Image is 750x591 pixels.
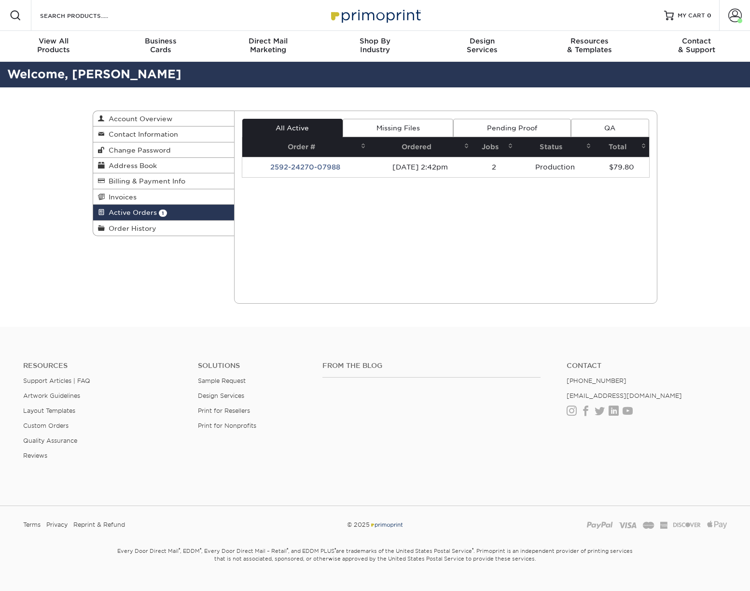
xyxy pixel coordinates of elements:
td: 2 [472,157,516,177]
a: Design Services [198,392,244,399]
span: Contact [643,37,750,45]
a: Sample Request [198,377,246,384]
span: Design [429,37,536,45]
a: Invoices [93,189,234,205]
a: Shop ByIndustry [321,31,429,62]
h4: From the Blog [322,362,541,370]
sup: ® [334,547,336,552]
span: Active Orders [105,209,157,216]
a: Reprint & Refund [73,518,125,532]
h4: Resources [23,362,183,370]
a: Address Book [93,158,234,173]
a: QA [571,119,649,137]
img: Primoprint [370,521,403,528]
span: 0 [707,12,711,19]
span: Account Overview [105,115,172,123]
a: Change Password [93,142,234,158]
span: Invoices [105,193,137,201]
a: Privacy [46,518,68,532]
div: Cards [107,37,214,54]
th: Order # [242,137,369,157]
sup: ® [179,547,180,552]
a: BusinessCards [107,31,214,62]
th: Ordered [369,137,472,157]
a: Active Orders 1 [93,205,234,220]
a: Pending Proof [453,119,570,137]
span: Contact Information [105,130,178,138]
div: Marketing [214,37,321,54]
a: Reviews [23,452,47,459]
a: Quality Assurance [23,437,77,444]
a: Direct MailMarketing [214,31,321,62]
a: [EMAIL_ADDRESS][DOMAIN_NAME] [567,392,682,399]
span: Billing & Payment Info [105,177,185,185]
a: Resources& Templates [536,31,643,62]
span: Change Password [105,146,171,154]
div: & Templates [536,37,643,54]
th: Status [516,137,594,157]
div: Industry [321,37,429,54]
th: Total [594,137,649,157]
a: [PHONE_NUMBER] [567,377,626,384]
a: Missing Files [343,119,453,137]
span: Resources [536,37,643,45]
small: Every Door Direct Mail , EDDM , Every Door Direct Mail – Retail , and EDDM PLUS are trademarks of... [93,544,657,586]
a: Order History [93,221,234,236]
a: Contact [567,362,727,370]
a: Contact& Support [643,31,750,62]
a: Print for Resellers [198,407,250,414]
div: © 2025 [255,518,495,532]
div: & Support [643,37,750,54]
a: Custom Orders [23,422,69,429]
th: Jobs [472,137,516,157]
a: All Active [242,119,343,137]
sup: ® [200,547,201,552]
a: DesignServices [429,31,536,62]
span: Direct Mail [214,37,321,45]
h4: Solutions [198,362,308,370]
input: SEARCH PRODUCTS..... [39,10,133,21]
a: Account Overview [93,111,234,127]
sup: ® [472,547,473,552]
span: Address Book [105,162,157,169]
span: Business [107,37,214,45]
span: MY CART [678,12,705,20]
a: Layout Templates [23,407,75,414]
img: Primoprint [327,5,423,26]
td: 2592-24270-07988 [242,157,369,177]
a: Contact Information [93,127,234,142]
td: Production [516,157,594,177]
a: Print for Nonprofits [198,422,256,429]
sup: ® [287,547,288,552]
td: [DATE] 2:42pm [369,157,472,177]
span: Order History [105,225,156,232]
a: Billing & Payment Info [93,173,234,189]
td: $79.80 [594,157,649,177]
a: Support Articles | FAQ [23,377,90,384]
a: Terms [23,518,41,532]
span: 1 [159,210,167,217]
a: Artwork Guidelines [23,392,80,399]
span: Shop By [321,37,429,45]
div: Services [429,37,536,54]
